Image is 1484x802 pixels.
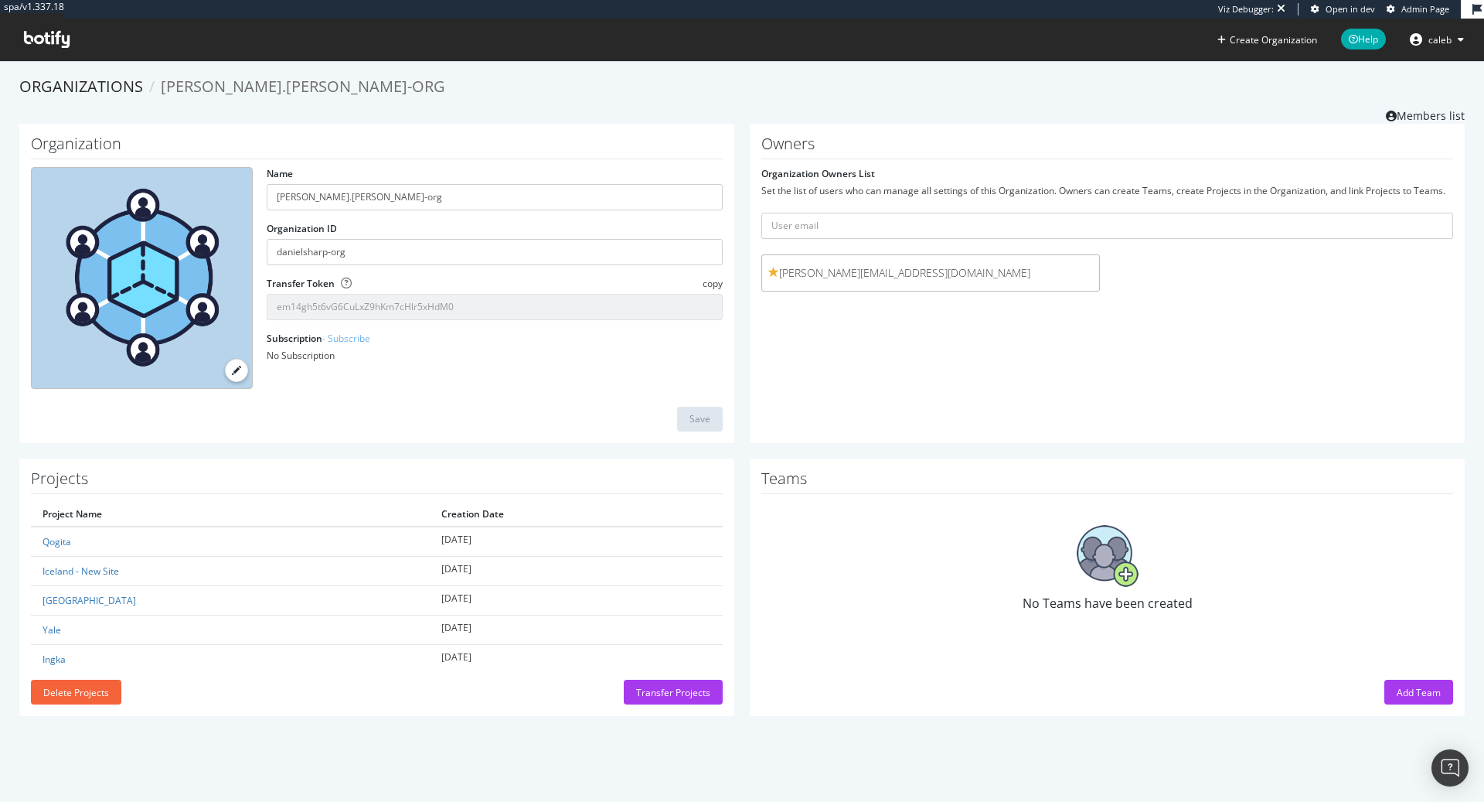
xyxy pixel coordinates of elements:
span: Admin Page [1401,3,1449,15]
div: Add Team [1397,686,1441,699]
input: Organization ID [267,239,723,265]
a: Transfer Projects [624,686,723,699]
a: Members list [1386,104,1465,124]
th: Project Name [31,502,430,527]
div: Transfer Projects [636,686,710,699]
span: Help [1341,29,1386,49]
span: copy [703,277,723,290]
button: Save [677,407,723,432]
a: Add Team [1384,686,1453,699]
td: [DATE] [430,645,723,674]
button: caleb [1397,27,1476,52]
button: Add Team [1384,680,1453,705]
a: [GEOGRAPHIC_DATA] [43,594,136,607]
span: [PERSON_NAME][EMAIL_ADDRESS][DOMAIN_NAME] [768,265,1093,281]
td: [DATE] [430,556,723,585]
a: Delete Projects [31,686,121,699]
h1: Projects [31,470,723,494]
a: - Subscribe [322,332,370,345]
a: Yale [43,623,61,636]
a: Iceland - New Site [43,565,119,578]
div: Open Intercom Messenger [1431,749,1469,787]
td: [DATE] [430,527,723,557]
input: User email [761,213,1453,239]
div: Save [689,412,710,425]
span: No Teams have been created [1023,595,1193,612]
a: Organizations [19,76,143,97]
td: [DATE] [430,585,723,615]
td: [DATE] [430,616,723,645]
button: Transfer Projects [624,680,723,705]
a: Ingka [43,653,66,666]
span: caleb [1428,33,1452,46]
h1: Owners [761,135,1453,159]
h1: Organization [31,135,723,159]
h1: Teams [761,470,1453,494]
div: Set the list of users who can manage all settings of this Organization. Owners can create Teams, ... [761,184,1453,197]
span: Open in dev [1326,3,1375,15]
a: Admin Page [1387,3,1449,15]
label: Name [267,167,293,180]
div: Delete Projects [43,686,109,699]
a: Open in dev [1311,3,1375,15]
ol: breadcrumbs [19,76,1465,98]
button: Create Organization [1217,32,1318,47]
div: Viz Debugger: [1218,3,1274,15]
th: Creation Date [430,502,723,527]
input: name [267,184,723,210]
span: [PERSON_NAME].[PERSON_NAME]-org [161,76,445,97]
img: No Teams have been created [1077,525,1139,587]
label: Organization ID [267,222,337,235]
a: Qogita [43,535,71,548]
button: Delete Projects [31,680,121,705]
div: No Subscription [267,349,723,362]
label: Organization Owners List [761,167,875,180]
label: Subscription [267,332,370,345]
label: Transfer Token [267,277,335,290]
